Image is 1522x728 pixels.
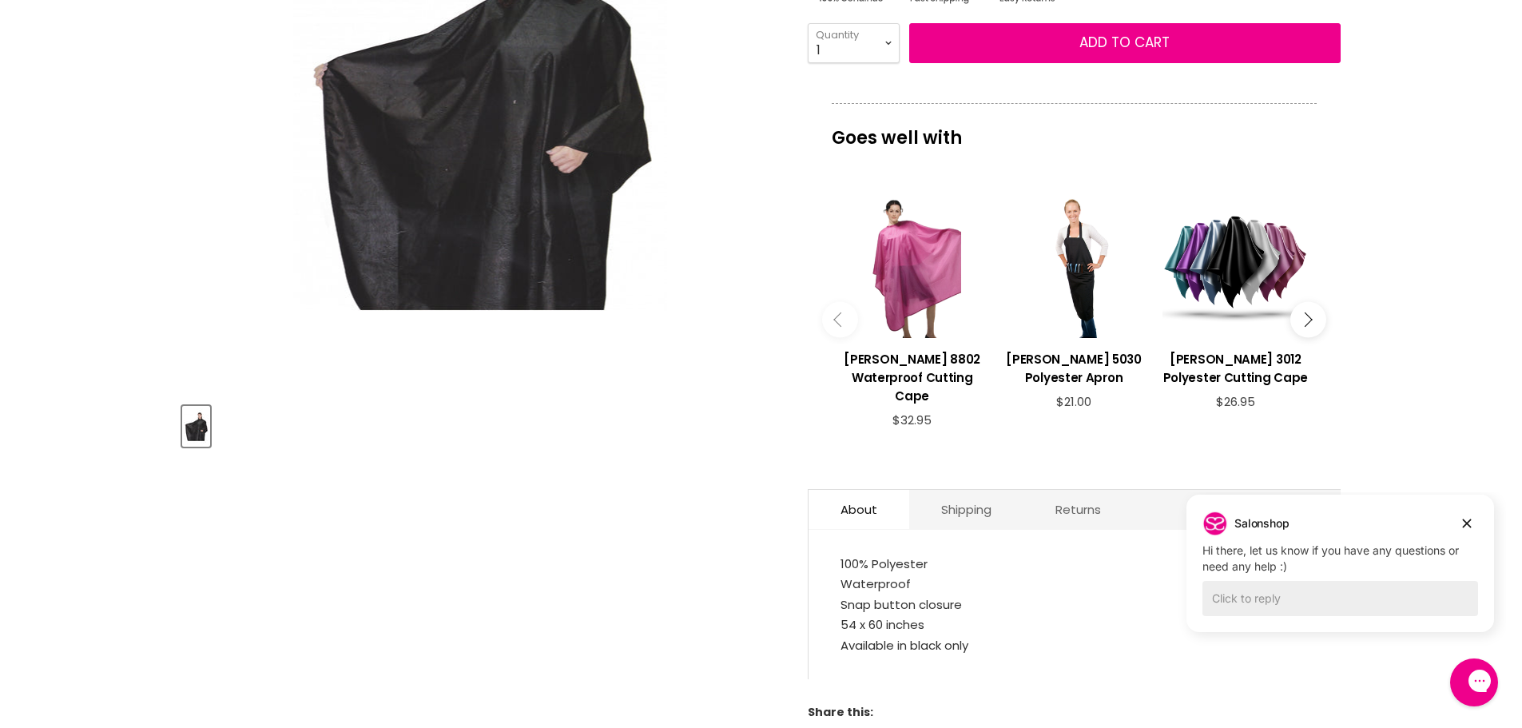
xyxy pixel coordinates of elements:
[1216,393,1255,410] span: $26.95
[840,595,1309,615] li: Snap button closure
[1162,350,1308,387] h3: [PERSON_NAME] 3012 Polyester Cutting Cape
[808,23,900,63] select: Quantity
[180,401,781,447] div: Product thumbnails
[832,103,1317,156] p: Goes well with
[809,490,909,529] a: About
[909,23,1341,63] button: Add to cart
[184,408,209,445] img: Wahl 3028 Bleach Proof Cape
[840,635,1309,656] li: Available in black only
[840,338,985,413] a: View product:Wahl 8802 Waterproof Cutting Cape
[909,490,1023,529] a: Shipping
[892,412,932,428] span: $32.95
[840,615,1309,635] li: 54 x 60 inches
[808,704,873,720] span: Share this:
[1001,350,1146,387] h3: [PERSON_NAME] 5030 Polyester Apron
[1001,338,1146,395] a: View product:Wahl 5030 Polyester Apron
[840,554,1309,575] li: 100% Polyester
[1442,653,1506,712] iframe: Gorgias live chat messenger
[1056,393,1091,410] span: $21.00
[840,350,985,405] h3: [PERSON_NAME] 8802 Waterproof Cutting Cape
[1079,33,1170,52] span: Add to cart
[1174,492,1506,656] iframe: To enrich screen reader interactions, please activate Accessibility in Grammarly extension settings
[1162,338,1308,395] a: View product:Wahl 3012 Polyester Cutting Cape
[182,406,210,447] button: Wahl 3028 Bleach Proof Cape
[1023,490,1133,529] a: Returns
[840,574,1309,595] li: Waterproof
